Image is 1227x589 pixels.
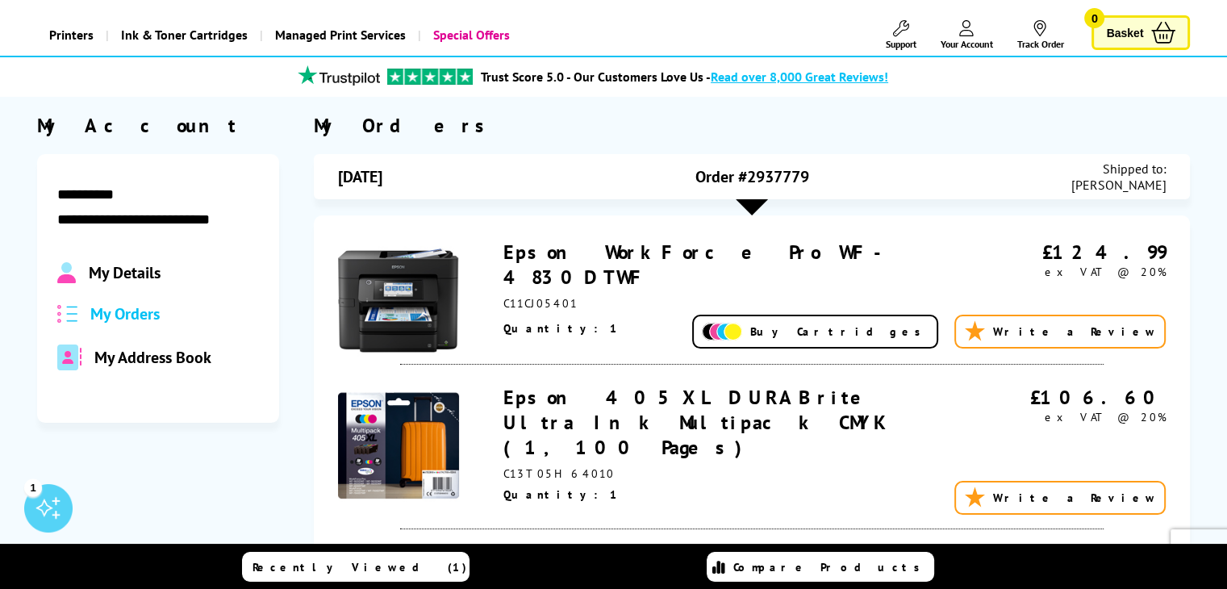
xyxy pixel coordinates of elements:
[711,69,888,85] span: Read over 8,000 Great Reviews!
[967,265,1166,279] div: ex VAT @ 20%
[992,324,1156,339] span: Write a Review
[481,69,888,85] a: Trust Score 5.0 - Our Customers Love Us -Read over 8,000 Great Reviews!
[57,305,78,324] img: all-order.svg
[1091,15,1190,50] a: Basket 0
[37,113,279,138] div: My Account
[503,296,967,311] div: C11CJ05401
[1106,22,1143,44] span: Basket
[503,321,620,336] span: Quantity: 1
[1070,161,1166,177] span: Shipped to:
[954,315,1166,349] a: Write a Review
[503,385,888,460] a: Epson 405XL DURABrite Ultra Ink Multipack CMYK (1,100 Pages)
[338,240,459,361] img: Epson WorkForce Pro WF-4830DTWF
[89,262,161,283] span: My Details
[954,481,1166,515] a: Write a Review
[338,166,382,187] span: [DATE]
[57,345,81,370] img: address-book-duotone-solid.svg
[314,113,1191,138] div: My Orders
[242,552,470,582] a: Recently Viewed (1)
[503,487,620,502] span: Quantity: 1
[967,385,1166,410] div: £106.60
[290,65,387,86] img: trustpilot rating
[695,166,809,187] span: Order #2937779
[24,478,42,496] div: 1
[885,20,916,50] a: Support
[885,38,916,50] span: Support
[692,315,938,349] a: Buy Cartridges
[733,560,929,574] span: Compare Products
[252,560,467,574] span: Recently Viewed (1)
[106,15,260,56] a: Ink & Toner Cartridges
[387,69,473,85] img: trustpilot rating
[121,15,248,56] span: Ink & Toner Cartridges
[1070,177,1166,193] span: [PERSON_NAME]
[967,240,1166,265] div: £124.99
[940,20,992,50] a: Your Account
[260,15,418,56] a: Managed Print Services
[967,410,1166,424] div: ex VAT @ 20%
[90,303,160,324] span: My Orders
[702,323,742,341] img: Add Cartridges
[503,466,967,481] div: C13T05H64010
[338,385,459,506] img: Epson 405XL DURABrite Ultra Ink Multipack CMYK (1,100 Pages)
[418,15,522,56] a: Special Offers
[707,552,934,582] a: Compare Products
[940,38,992,50] span: Your Account
[1084,8,1104,28] span: 0
[1016,20,1063,50] a: Track Order
[94,347,211,368] span: My Address Book
[750,324,929,339] span: Buy Cartridges
[57,262,76,283] img: Profile.svg
[992,491,1156,505] span: Write a Review
[503,240,899,290] a: Epson WorkForce Pro WF-4830DTWF
[37,15,106,56] a: Printers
